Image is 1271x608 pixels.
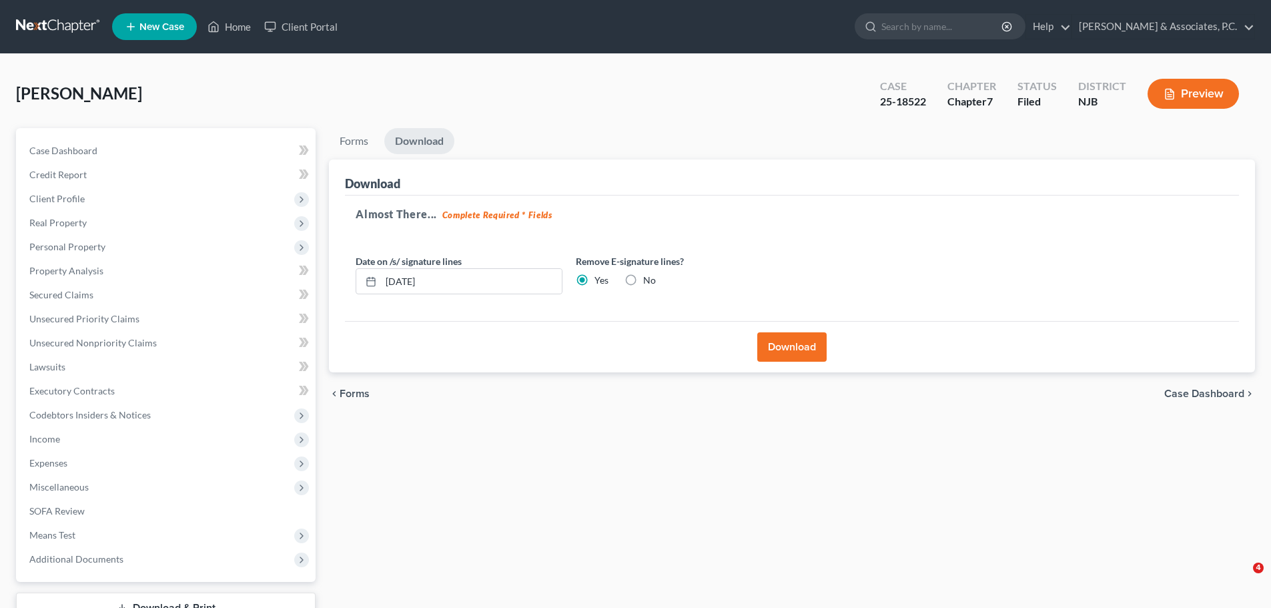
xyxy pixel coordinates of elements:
[29,385,115,396] span: Executory Contracts
[258,15,344,39] a: Client Portal
[757,332,827,362] button: Download
[1244,388,1255,399] i: chevron_right
[1253,563,1264,573] span: 4
[29,145,97,156] span: Case Dashboard
[356,206,1228,222] h5: Almost There...
[29,529,75,541] span: Means Test
[947,94,996,109] div: Chapter
[329,128,379,154] a: Forms
[442,210,552,220] strong: Complete Required * Fields
[594,274,608,287] label: Yes
[19,331,316,355] a: Unsecured Nonpriority Claims
[1078,94,1126,109] div: NJB
[19,163,316,187] a: Credit Report
[29,241,105,252] span: Personal Property
[29,481,89,493] span: Miscellaneous
[329,388,340,399] i: chevron_left
[643,274,656,287] label: No
[1226,563,1258,595] iframe: Intercom live chat
[201,15,258,39] a: Home
[947,79,996,94] div: Chapter
[880,94,926,109] div: 25-18522
[1078,79,1126,94] div: District
[381,269,562,294] input: MM/DD/YYYY
[987,95,993,107] span: 7
[880,79,926,94] div: Case
[29,193,85,204] span: Client Profile
[29,409,151,420] span: Codebtors Insiders & Notices
[29,217,87,228] span: Real Property
[19,355,316,379] a: Lawsuits
[29,505,85,517] span: SOFA Review
[29,337,157,348] span: Unsecured Nonpriority Claims
[384,128,454,154] a: Download
[16,83,142,103] span: [PERSON_NAME]
[19,307,316,331] a: Unsecured Priority Claims
[1164,388,1244,399] span: Case Dashboard
[345,176,400,192] div: Download
[19,379,316,403] a: Executory Contracts
[19,259,316,283] a: Property Analysis
[29,169,87,180] span: Credit Report
[576,254,783,268] label: Remove E-signature lines?
[19,499,316,523] a: SOFA Review
[29,433,60,444] span: Income
[29,361,65,372] span: Lawsuits
[29,313,139,324] span: Unsecured Priority Claims
[1017,79,1057,94] div: Status
[340,388,370,399] span: Forms
[29,457,67,469] span: Expenses
[1017,94,1057,109] div: Filed
[139,22,184,32] span: New Case
[329,388,388,399] button: chevron_left Forms
[19,283,316,307] a: Secured Claims
[29,289,93,300] span: Secured Claims
[1148,79,1239,109] button: Preview
[29,265,103,276] span: Property Analysis
[1026,15,1071,39] a: Help
[29,553,123,565] span: Additional Documents
[19,139,316,163] a: Case Dashboard
[356,254,462,268] label: Date on /s/ signature lines
[1164,388,1255,399] a: Case Dashboard chevron_right
[881,14,1003,39] input: Search by name...
[1072,15,1254,39] a: [PERSON_NAME] & Associates, P.C.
